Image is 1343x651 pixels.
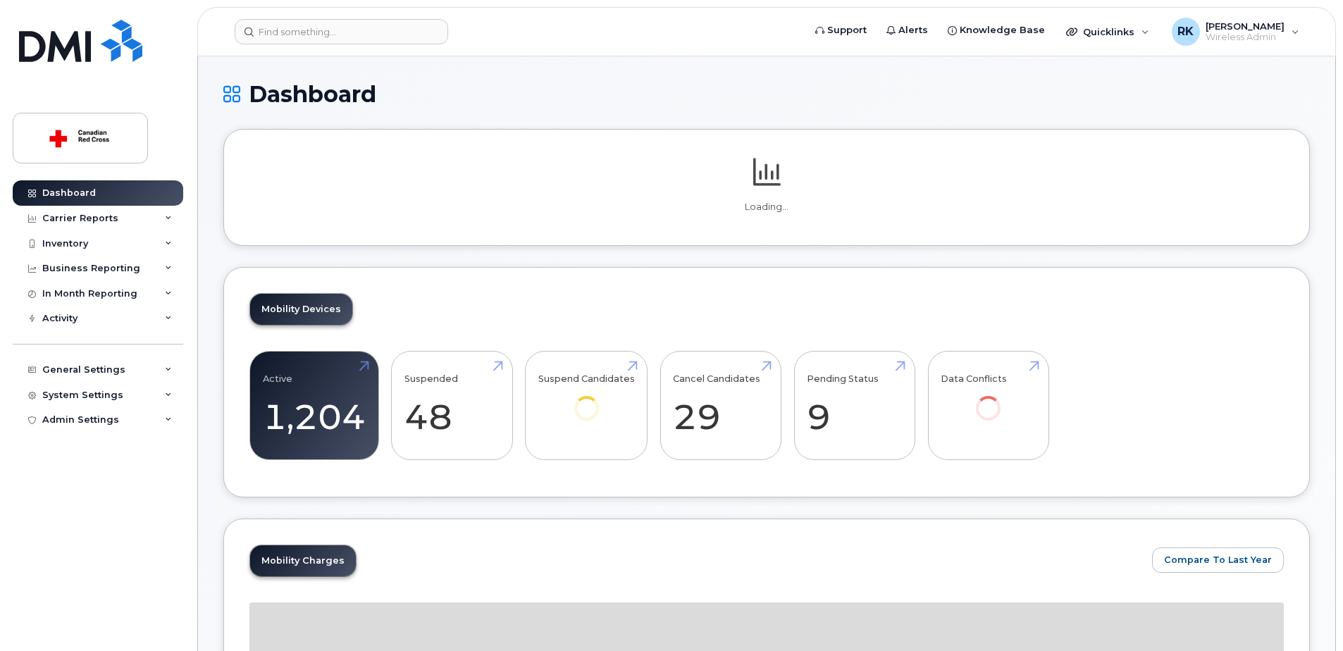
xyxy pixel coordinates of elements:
span: Compare To Last Year [1164,553,1272,566]
a: Mobility Charges [250,545,356,576]
button: Compare To Last Year [1152,547,1284,573]
a: Pending Status 9 [807,359,902,452]
h1: Dashboard [223,82,1310,106]
a: Active 1,204 [263,359,366,452]
p: Loading... [249,201,1284,213]
a: Data Conflicts [941,359,1036,440]
a: Suspended 48 [404,359,500,452]
a: Mobility Devices [250,294,352,325]
a: Suspend Candidates [538,359,635,440]
a: Cancel Candidates 29 [673,359,768,452]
